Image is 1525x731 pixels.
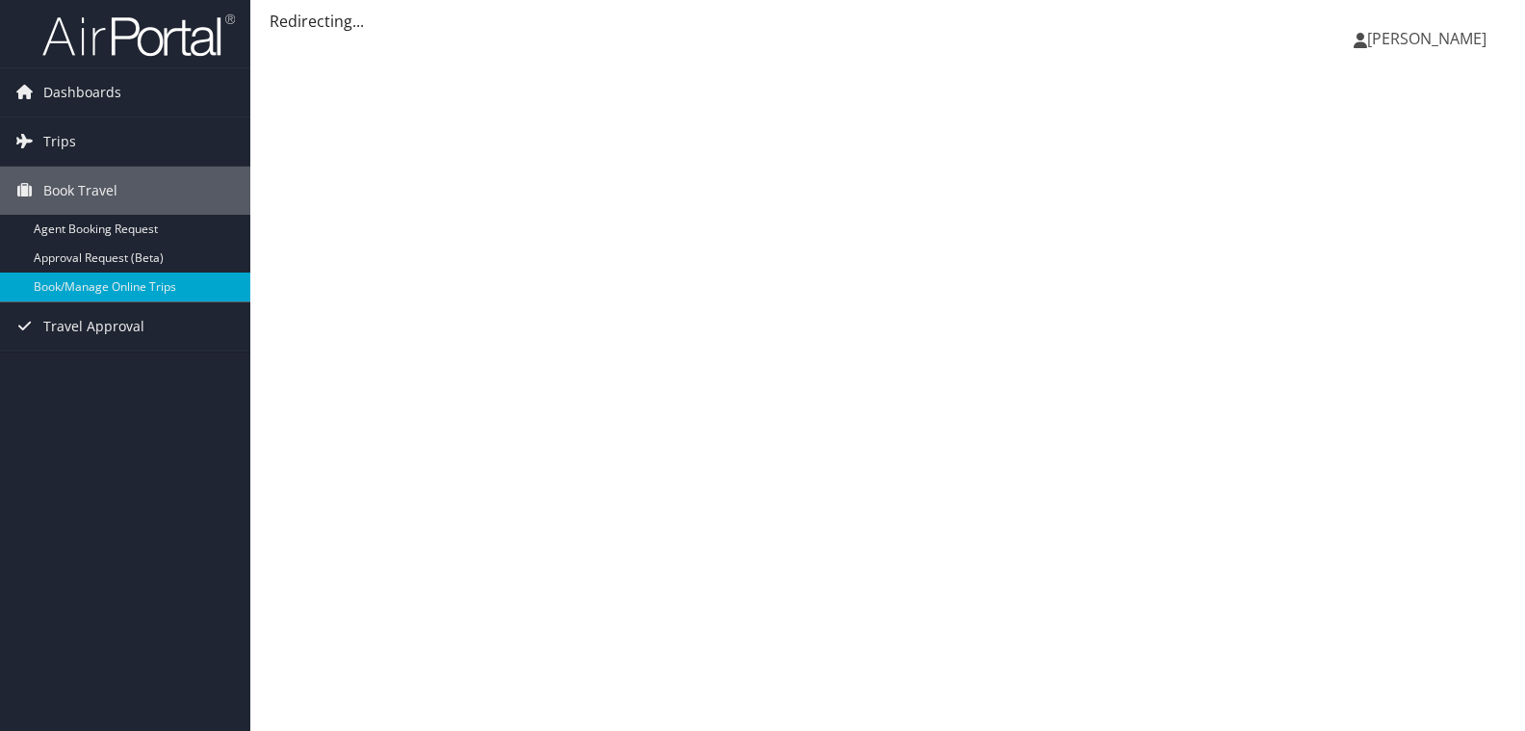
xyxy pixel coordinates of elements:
img: airportal-logo.png [42,13,235,58]
span: Book Travel [43,167,117,215]
span: Travel Approval [43,302,144,351]
span: Trips [43,117,76,166]
a: [PERSON_NAME] [1354,10,1506,67]
span: [PERSON_NAME] [1367,28,1486,49]
div: Redirecting... [270,10,1506,33]
span: Dashboards [43,68,121,117]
